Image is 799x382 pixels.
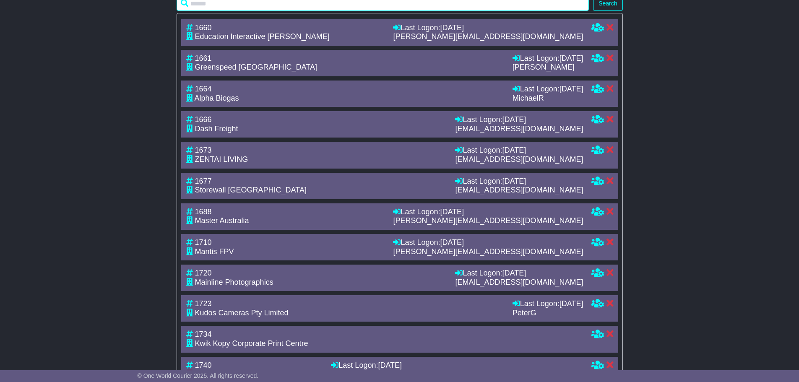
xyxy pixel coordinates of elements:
[195,94,239,102] span: Alpha Biogas
[195,208,212,216] span: 1688
[440,238,464,247] span: [DATE]
[502,146,526,154] span: [DATE]
[513,309,583,318] div: PeterG
[195,278,273,286] span: Mainline Photographics
[560,299,583,308] span: [DATE]
[195,299,212,308] span: 1723
[195,32,330,41] span: Education Interactive [PERSON_NAME]
[195,247,234,256] span: Mantis FPV
[455,125,583,134] div: [EMAIL_ADDRESS][DOMAIN_NAME]
[455,115,583,125] div: Last Logon:
[440,208,464,216] span: [DATE]
[195,361,212,369] span: 1740
[138,372,259,379] span: © One World Courier 2025. All rights reserved.
[195,177,212,185] span: 1677
[195,155,248,164] span: ZENTAI LIVING
[455,186,583,195] div: [EMAIL_ADDRESS][DOMAIN_NAME]
[393,32,583,42] div: [PERSON_NAME][EMAIL_ADDRESS][DOMAIN_NAME]
[195,115,212,124] span: 1666
[195,330,212,338] span: 1734
[195,63,317,71] span: Greenspeed [GEOGRAPHIC_DATA]
[560,54,583,62] span: [DATE]
[455,177,583,186] div: Last Logon:
[455,278,583,287] div: [EMAIL_ADDRESS][DOMAIN_NAME]
[502,177,526,185] span: [DATE]
[393,23,583,33] div: Last Logon:
[195,146,212,154] span: 1673
[195,309,289,317] span: Kudos Cameras Pty Limited
[393,208,583,217] div: Last Logon:
[195,186,307,194] span: Storewall [GEOGRAPHIC_DATA]
[195,216,249,225] span: Master Australia
[513,63,583,72] div: [PERSON_NAME]
[513,85,583,94] div: Last Logon:
[513,54,583,63] div: Last Logon:
[560,85,583,93] span: [DATE]
[455,269,583,278] div: Last Logon:
[195,85,212,93] span: 1664
[195,125,238,133] span: Dash Freight
[513,299,583,309] div: Last Logon:
[331,361,583,370] div: Last Logon:
[455,146,583,155] div: Last Logon:
[378,361,402,369] span: [DATE]
[455,155,583,164] div: [EMAIL_ADDRESS][DOMAIN_NAME]
[393,216,583,226] div: [PERSON_NAME][EMAIL_ADDRESS][DOMAIN_NAME]
[502,269,526,277] span: [DATE]
[440,23,464,32] span: [DATE]
[195,23,212,32] span: 1660
[393,247,583,257] div: [PERSON_NAME][EMAIL_ADDRESS][DOMAIN_NAME]
[195,238,212,247] span: 1710
[393,238,583,247] div: Last Logon:
[513,94,583,103] div: MichaelR
[502,115,526,124] span: [DATE]
[195,54,212,62] span: 1661
[195,339,308,348] span: Kwik Kopy Corporate Print Centre
[195,269,212,277] span: 1720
